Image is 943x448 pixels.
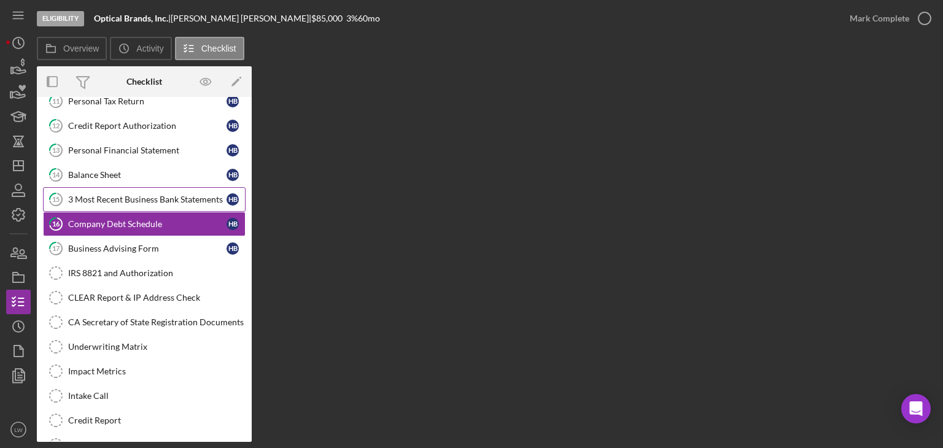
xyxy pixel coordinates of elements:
div: Company Debt Schedule [68,219,227,229]
div: IRS 8821 and Authorization [68,268,245,278]
a: IRS 8821 and Authorization [43,261,246,285]
div: 3 Most Recent Business Bank Statements [68,195,227,204]
div: Impact Metrics [68,366,245,376]
label: Overview [63,44,99,53]
div: H B [227,169,239,181]
div: H B [227,218,239,230]
div: Personal Tax Return [68,96,227,106]
div: Credit Report [68,415,245,425]
div: Open Intercom Messenger [901,394,931,423]
div: Intake Call [68,391,245,401]
div: H B [227,95,239,107]
label: Activity [136,44,163,53]
b: Optical Brands, Inc. [94,13,168,23]
tspan: 17 [52,244,60,252]
div: Eligibility [37,11,84,26]
div: CLEAR Report & IP Address Check [68,293,245,303]
a: CLEAR Report & IP Address Check [43,285,246,310]
div: 60 mo [358,14,380,23]
div: CA Secretary of State Registration Documents [68,317,245,327]
div: | [94,14,171,23]
a: 16Company Debt ScheduleHB [43,212,246,236]
div: Checklist [126,77,162,87]
a: 12Credit Report AuthorizationHB [43,114,246,138]
label: Checklist [201,44,236,53]
tspan: 14 [52,171,60,179]
div: [PERSON_NAME] [PERSON_NAME] | [171,14,311,23]
a: 153 Most Recent Business Bank StatementsHB [43,187,246,212]
div: H B [227,193,239,206]
div: H B [227,242,239,255]
button: Mark Complete [837,6,937,31]
a: Credit Report [43,408,246,433]
a: Impact Metrics [43,359,246,384]
div: Underwriting Matrix [68,342,245,352]
div: Business Advising Form [68,244,227,253]
div: Balance Sheet [68,170,227,180]
a: 13Personal Financial StatementHB [43,138,246,163]
tspan: 13 [52,146,60,154]
div: H B [227,144,239,156]
button: LW [6,417,31,442]
div: Credit Report Authorization [68,121,227,131]
a: Underwriting Matrix [43,334,246,359]
div: H B [227,120,239,132]
button: Activity [110,37,171,60]
a: Intake Call [43,384,246,408]
button: Checklist [175,37,244,60]
text: LW [14,427,23,433]
tspan: 16 [52,220,60,228]
span: $85,000 [311,13,343,23]
tspan: 11 [52,97,60,105]
a: 11Personal Tax ReturnHB [43,89,246,114]
a: 17Business Advising FormHB [43,236,246,261]
div: 3 % [346,14,358,23]
tspan: 12 [52,122,60,129]
div: Personal Financial Statement [68,145,227,155]
a: 14Balance SheetHB [43,163,246,187]
a: CA Secretary of State Registration Documents [43,310,246,334]
div: Mark Complete [850,6,909,31]
button: Overview [37,37,107,60]
tspan: 15 [52,195,60,203]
